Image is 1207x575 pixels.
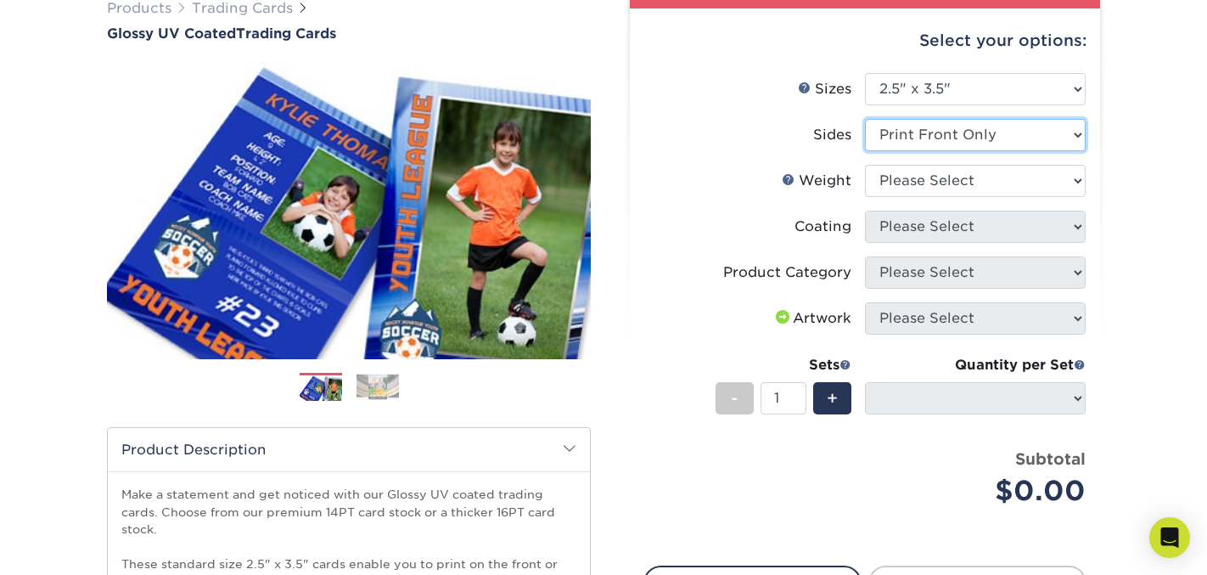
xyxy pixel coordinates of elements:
h2: Product Description [108,428,590,471]
h1: Trading Cards [107,25,591,42]
div: Coating [794,217,851,237]
div: Product Category [723,262,851,283]
a: Glossy UV CoatedTrading Cards [107,25,591,42]
div: Open Intercom Messenger [1149,517,1190,558]
iframe: Google Customer Reviews [4,523,144,569]
span: + [827,386,838,411]
img: Trading Cards 01 [300,374,342,403]
div: Weight [782,171,851,191]
div: Sides [813,125,851,145]
div: Select your options: [643,8,1086,73]
div: Sets [716,355,851,375]
div: Artwork [772,308,851,329]
img: Glossy UV Coated 01 [107,43,591,378]
div: Sizes [798,79,851,99]
span: - [731,386,738,411]
span: Glossy UV Coated [107,25,236,42]
img: Trading Cards 02 [356,374,399,400]
div: $0.00 [878,471,1086,511]
strong: Subtotal [1015,449,1086,468]
div: Quantity per Set [865,355,1086,375]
